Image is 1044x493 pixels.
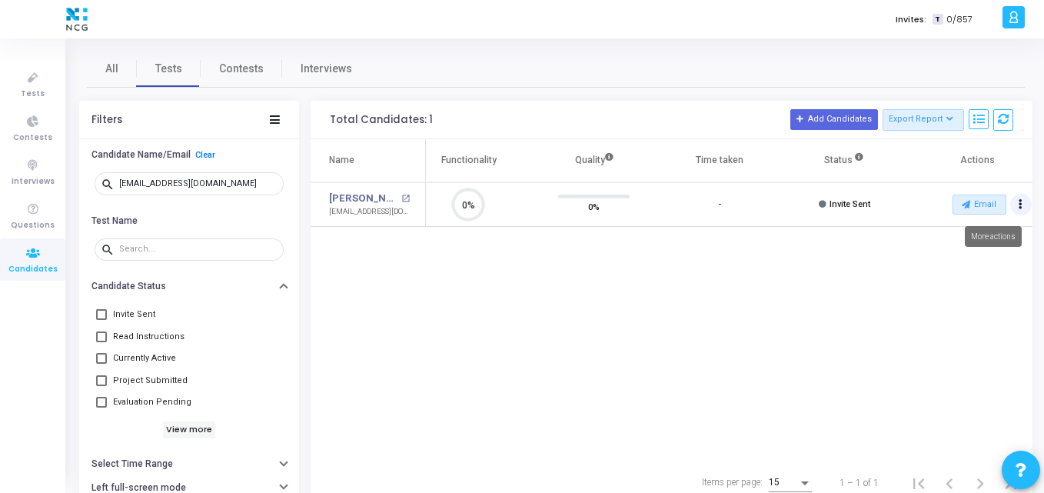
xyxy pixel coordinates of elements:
span: Currently Active [113,349,176,368]
button: Email [953,195,1006,215]
mat-icon: search [101,242,119,256]
div: 1 – 1 of 1 [840,476,879,490]
span: Questions [11,219,55,232]
mat-icon: search [101,177,119,191]
span: Contests [219,61,264,77]
label: Invites: [896,13,926,26]
button: Add Candidates [790,109,878,129]
a: [PERSON_NAME] [329,191,397,206]
span: Tests [21,88,45,101]
th: Functionality [406,139,531,182]
div: More actions [965,226,1022,247]
div: - [718,198,721,212]
span: T [933,14,943,25]
span: 0/857 [946,13,973,26]
input: Search... [119,245,278,254]
div: [EMAIL_ADDRESS][DOMAIN_NAME] [329,206,410,218]
h6: Candidate Status [91,281,166,292]
div: Time taken [696,152,743,168]
div: Name [329,152,354,168]
span: Invite Sent [113,305,155,324]
span: Evaluation Pending [113,393,191,411]
span: 15 [769,477,780,488]
h6: Candidate Name/Email [91,149,191,161]
input: Search... [119,179,278,188]
th: Status [782,139,907,182]
img: logo [62,4,91,35]
button: Export Report [883,109,965,131]
th: Actions [907,139,1032,182]
span: Invite Sent [830,199,870,209]
button: Test Name [79,208,299,232]
span: 0% [588,198,600,214]
button: Actions [1010,194,1032,215]
span: Interviews [301,61,352,77]
span: Candidates [8,263,58,276]
button: Candidate Name/EmailClear [79,143,299,167]
a: Clear [195,150,215,160]
div: Total Candidates: 1 [330,114,433,126]
h6: View more [163,421,216,438]
div: Filters [91,114,122,126]
button: Select Time Range [79,452,299,476]
button: Candidate Status [79,275,299,298]
th: Quality [531,139,657,182]
h6: Test Name [91,215,138,227]
span: Interviews [12,175,55,188]
div: Items per page: [702,475,763,489]
span: Tests [155,61,182,77]
mat-icon: open_in_new [401,195,410,203]
span: Contests [13,132,52,145]
span: Project Submitted [113,371,188,390]
span: Read Instructions [113,328,185,346]
span: All [105,61,118,77]
h6: Select Time Range [91,458,173,470]
mat-select: Items per page: [769,478,812,488]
